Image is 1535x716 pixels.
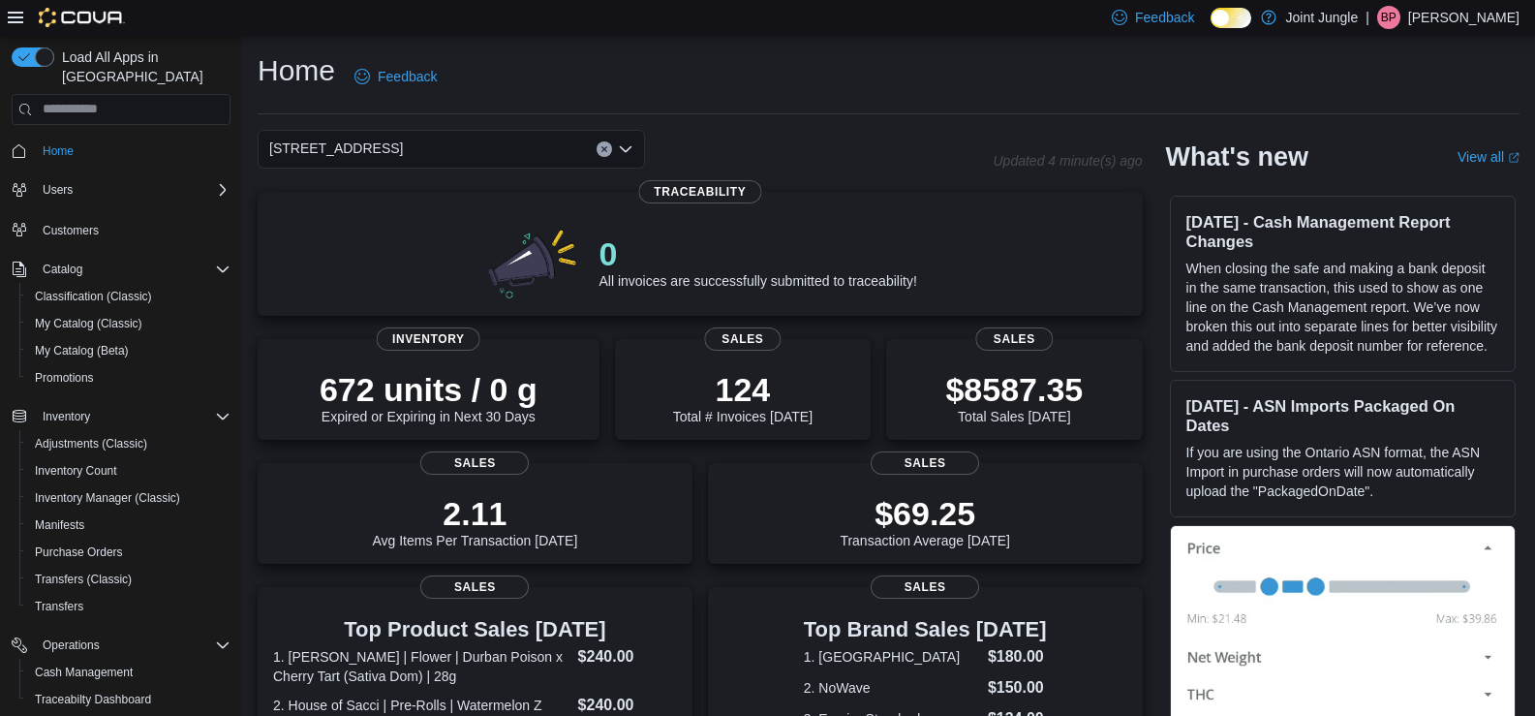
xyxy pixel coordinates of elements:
dt: 1. [GEOGRAPHIC_DATA] [804,647,980,667]
span: Transfers (Classic) [27,568,230,591]
span: My Catalog (Classic) [27,312,230,335]
span: Cash Management [27,661,230,684]
input: Dark Mode [1211,8,1251,28]
dt: 2. NoWave [804,678,980,698]
p: Updated 4 minute(s) ago [993,153,1142,169]
button: Open list of options [618,141,633,157]
p: | [1366,6,1369,29]
span: Inventory Count [35,463,117,479]
div: Transaction Average [DATE] [840,494,1010,548]
span: BP [1381,6,1397,29]
button: Manifests [19,512,238,539]
span: Traceability [638,180,761,203]
h3: [DATE] - Cash Management Report Changes [1186,212,1499,251]
button: Promotions [19,364,238,391]
span: Customers [35,217,230,241]
button: Adjustments (Classic) [19,430,238,457]
button: Inventory [35,405,98,428]
span: Inventory Manager (Classic) [27,486,230,510]
button: Cash Management [19,659,238,686]
button: Transfers (Classic) [19,566,238,593]
span: [STREET_ADDRESS] [269,137,403,160]
span: Inventory Manager (Classic) [35,490,180,506]
h2: What's new [1166,141,1308,172]
a: Promotions [27,366,102,389]
button: My Catalog (Beta) [19,337,238,364]
h3: [DATE] - ASN Imports Packaged On Dates [1186,396,1499,435]
button: Users [4,176,238,203]
a: Feedback [347,57,445,96]
button: My Catalog (Classic) [19,310,238,337]
svg: External link [1508,152,1520,164]
button: Inventory [4,403,238,430]
dd: $180.00 [988,645,1047,669]
span: Purchase Orders [27,541,230,564]
img: Cova [39,8,125,27]
div: Total Sales [DATE] [945,370,1083,424]
span: Feedback [378,67,437,86]
button: Clear input [597,141,612,157]
a: Transfers [27,595,91,618]
span: Adjustments (Classic) [27,432,230,455]
p: 672 units / 0 g [320,370,537,409]
button: Purchase Orders [19,539,238,566]
span: Home [43,143,74,159]
span: Inventory Count [27,459,230,483]
span: Adjustments (Classic) [35,436,147,451]
h3: Top Brand Sales [DATE] [804,618,1047,641]
span: Operations [35,634,230,657]
a: Customers [35,219,107,242]
span: Transfers [27,595,230,618]
span: Manifests [27,514,230,537]
span: Sales [420,451,529,475]
span: Operations [43,638,100,653]
div: Bijal Patel [1377,6,1400,29]
span: Transfers [35,599,83,614]
button: Operations [35,634,107,657]
span: Promotions [27,366,230,389]
span: Purchase Orders [35,545,123,560]
span: Sales [871,576,979,599]
a: Classification (Classic) [27,285,160,308]
div: Expired or Expiring in Next 30 Days [320,370,537,424]
h1: Home [258,51,335,90]
button: Inventory Count [19,457,238,484]
p: Joint Jungle [1286,6,1359,29]
a: Traceabilty Dashboard [27,688,159,711]
span: Dark Mode [1211,28,1212,29]
span: My Catalog (Classic) [35,316,142,331]
button: Inventory Manager (Classic) [19,484,238,512]
span: Sales [871,451,979,475]
div: Avg Items Per Transaction [DATE] [372,494,577,548]
h3: Top Product Sales [DATE] [273,618,677,641]
button: Home [4,137,238,165]
span: Inventory [377,327,480,351]
span: Transfers (Classic) [35,572,132,587]
button: Classification (Classic) [19,283,238,310]
span: Inventory [35,405,230,428]
span: Promotions [35,370,94,386]
p: 0 [599,234,916,273]
a: Adjustments (Classic) [27,432,155,455]
a: Home [35,140,81,163]
p: If you are using the Ontario ASN format, the ASN Import in purchase orders will now automatically... [1186,443,1499,501]
span: Sales [704,327,781,351]
button: Customers [4,215,238,243]
button: Users [35,178,80,202]
button: Catalog [35,258,90,281]
span: My Catalog (Beta) [35,343,129,358]
span: Users [43,182,73,198]
p: When closing the safe and making a bank deposit in the same transaction, this used to show as one... [1186,259,1499,356]
dt: 1. [PERSON_NAME] | Flower | Durban Poison x Cherry Tart (Sativa Dom) | 28g [273,647,570,686]
div: Total # Invoices [DATE] [673,370,813,424]
dd: $240.00 [578,645,677,669]
span: Catalog [35,258,230,281]
p: 124 [673,370,813,409]
button: Catalog [4,256,238,283]
span: Home [35,139,230,163]
span: Sales [420,576,529,599]
a: Inventory Manager (Classic) [27,486,188,510]
p: [PERSON_NAME] [1408,6,1520,29]
img: 0 [483,223,584,300]
p: 2.11 [372,494,577,533]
